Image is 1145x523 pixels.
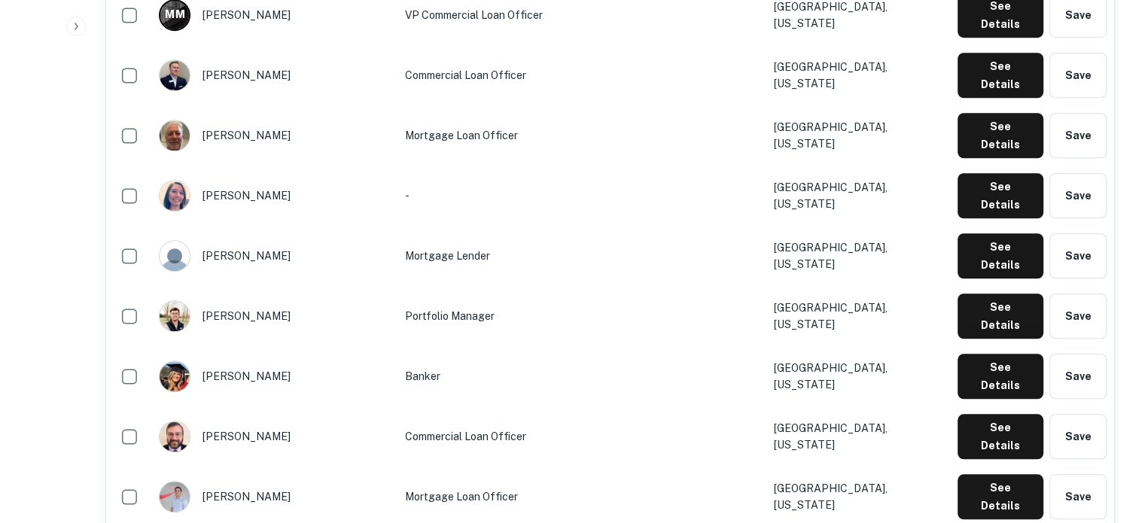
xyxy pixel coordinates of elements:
[160,60,190,90] img: 1704397548458
[160,421,190,452] img: 1685735696272
[160,482,190,512] img: 1715020667451
[1049,414,1107,459] button: Save
[958,474,1043,519] button: See Details
[766,346,949,406] td: [GEOGRAPHIC_DATA], [US_STATE]
[1049,53,1107,98] button: Save
[160,241,190,271] img: 9c8pery4andzj6ohjkjp54ma2
[1049,173,1107,218] button: Save
[766,406,949,467] td: [GEOGRAPHIC_DATA], [US_STATE]
[958,53,1043,98] button: See Details
[1049,354,1107,399] button: Save
[1049,113,1107,158] button: Save
[958,293,1043,339] button: See Details
[397,166,766,226] td: -
[165,7,184,23] p: M M
[766,166,949,226] td: [GEOGRAPHIC_DATA], [US_STATE]
[160,361,190,391] img: 1655491711893
[397,286,766,346] td: Portfolio Manager
[159,59,390,91] div: [PERSON_NAME]
[159,120,390,151] div: [PERSON_NAME]
[397,226,766,286] td: Mortgage Lender
[159,481,390,512] div: [PERSON_NAME]
[160,120,190,151] img: 1689255039678
[159,360,390,392] div: [PERSON_NAME]
[958,414,1043,459] button: See Details
[958,173,1043,218] button: See Details
[159,421,390,452] div: [PERSON_NAME]
[159,300,390,332] div: [PERSON_NAME]
[958,233,1043,278] button: See Details
[1070,403,1145,475] iframe: Chat Widget
[958,113,1043,158] button: See Details
[397,105,766,166] td: Mortgage Loan Officer
[159,180,390,211] div: [PERSON_NAME]
[1049,293,1107,339] button: Save
[766,226,949,286] td: [GEOGRAPHIC_DATA], [US_STATE]
[159,240,390,272] div: [PERSON_NAME]
[397,406,766,467] td: Commercial Loan Officer
[397,346,766,406] td: Banker
[160,181,190,211] img: 1517832383763
[958,354,1043,399] button: See Details
[160,301,190,331] img: 1642531306766
[766,45,949,105] td: [GEOGRAPHIC_DATA], [US_STATE]
[766,105,949,166] td: [GEOGRAPHIC_DATA], [US_STATE]
[397,45,766,105] td: Commercial Loan Officer
[766,286,949,346] td: [GEOGRAPHIC_DATA], [US_STATE]
[1049,474,1107,519] button: Save
[1049,233,1107,278] button: Save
